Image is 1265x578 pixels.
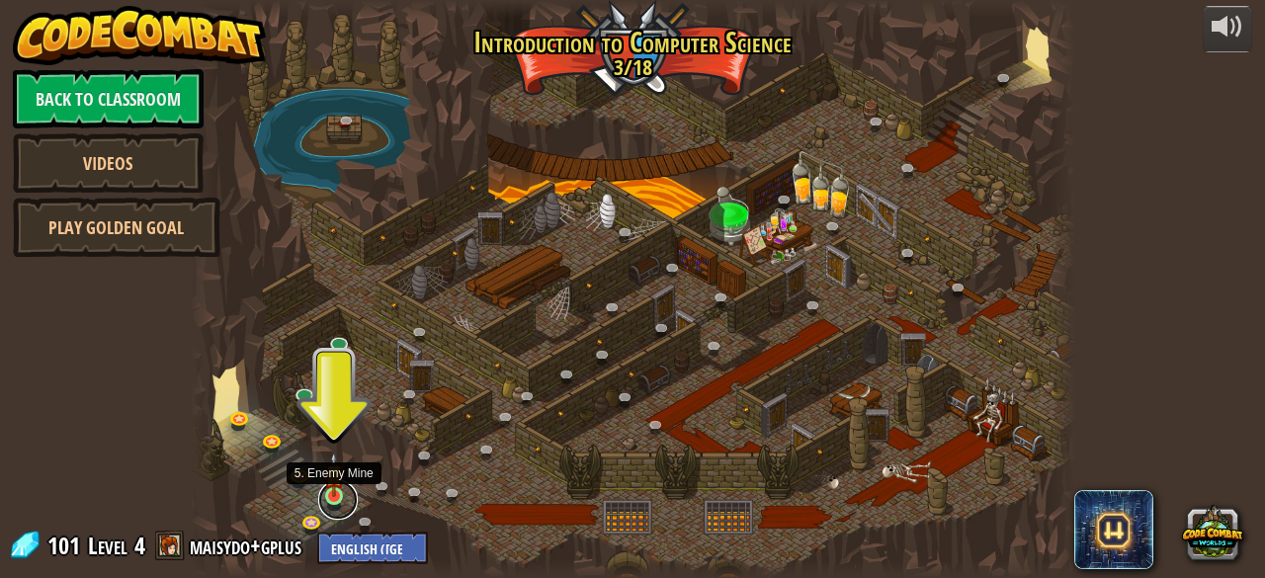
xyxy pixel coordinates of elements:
[134,530,145,561] span: 4
[13,133,204,193] a: Videos
[13,6,266,65] img: CodeCombat - Learn how to code by playing a game
[88,530,127,562] span: Level
[324,452,344,497] img: level-banner-started.png
[1203,6,1252,52] button: Adjust volume
[13,69,204,128] a: Back to Classroom
[190,530,307,561] a: maisydo+gplus
[47,530,86,561] span: 101
[13,198,220,257] a: Play Golden Goal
